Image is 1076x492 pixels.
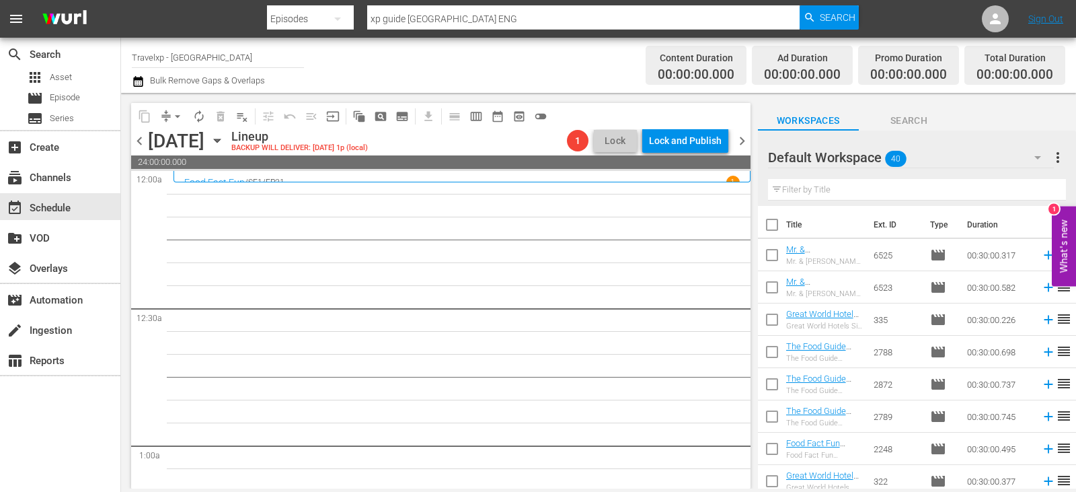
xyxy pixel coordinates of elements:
div: 1 [1048,203,1059,214]
td: 2788 [868,336,925,368]
a: Mr. & [PERSON_NAME] on the Maharaja's Express Ep 1 (DU) [786,277,862,317]
a: Food Fact Fun [184,177,245,188]
span: Asset [50,71,72,84]
span: Automation [7,292,23,308]
div: Promo Duration [870,48,947,67]
td: 00:30:00.698 [962,336,1036,368]
span: Episode [930,409,946,425]
span: Episode [27,90,43,106]
span: preview_outlined [512,110,526,123]
span: Bulk Remove Gaps & Overlaps [148,75,265,85]
a: The Food Guide [GEOGRAPHIC_DATA], [GEOGRAPHIC_DATA](DU) [786,406,861,456]
td: 00:30:00.226 [962,304,1036,336]
span: reorder [1056,472,1072,489]
div: BACKUP WILL DELIVER: [DATE] 1p (local) [231,144,368,153]
span: Overlays [7,260,23,277]
span: 1 [567,135,588,146]
a: Great World Hotels Six Senses (DU) [786,309,859,329]
td: 00:30:00.582 [962,271,1036,304]
span: Workspaces [758,112,859,129]
span: Day Calendar View [439,103,465,129]
td: 00:30:00.745 [962,400,1036,433]
span: chevron_left [131,133,148,149]
span: more_vert [1050,149,1066,166]
th: Type [922,206,959,244]
span: Episode [50,91,80,104]
span: 00:00:00.000 [870,67,947,83]
span: auto_awesome_motion_outlined [352,110,366,123]
span: 00:00:00.000 [976,67,1053,83]
span: Month Calendar View [487,106,508,127]
span: Episode [930,473,946,489]
span: Create [7,139,23,155]
span: Refresh All Search Blocks [344,103,370,129]
span: Episode [930,376,946,392]
div: [DATE] [148,130,204,152]
div: Lock and Publish [649,129,722,153]
div: Mr. & [PERSON_NAME] on the Maharaja's Express Ep 2 [786,257,863,266]
span: Revert to Primary Episode [279,106,301,127]
span: reorder [1056,343,1072,359]
img: ans4CAIJ8jUAAAAAAAAAAAAAAAAAAAAAAAAgQb4GAAAAAAAAAAAAAAAAAAAAAAAAJMjXAAAAAAAAAAAAAAAAAAAAAAAAgAT5G... [32,3,97,35]
button: more_vert [1050,141,1066,174]
span: toggle_off [534,110,547,123]
span: Lock [599,134,631,148]
span: chevron_right [734,133,751,149]
div: The Food Guide [GEOGRAPHIC_DATA], [GEOGRAPHIC_DATA] [786,419,863,427]
div: The Food Guide [GEOGRAPHIC_DATA], [GEOGRAPHIC_DATA] [786,354,863,363]
button: Lock and Publish [642,129,728,153]
div: Total Duration [976,48,1053,67]
span: reorder [1056,279,1072,295]
div: Lineup [231,129,368,144]
td: 00:30:00.495 [962,433,1036,465]
a: The Food Guide [GEOGRAPHIC_DATA], [GEOGRAPHIC_DATA] (DU) [786,341,861,392]
span: input [326,110,340,123]
div: Content Duration [658,48,734,67]
span: Episode [930,441,946,457]
span: menu [8,11,24,27]
span: Series [27,110,43,127]
span: Reports [7,353,23,369]
span: 24:00:00.000 [131,155,751,169]
span: Schedule [7,200,23,216]
span: 00:00:00.000 [658,67,734,83]
span: Ingestion [7,322,23,339]
span: Episode [930,312,946,328]
svg: Add to Schedule [1041,409,1056,424]
svg: Add to Schedule [1041,474,1056,489]
a: The Food Guide [GEOGRAPHIC_DATA], [GEOGRAPHIC_DATA] (DU) [786,374,861,424]
a: Mr. & [PERSON_NAME] on the Maharaja's Express Ep 2 (DU) [786,244,862,285]
span: Series [50,112,74,125]
a: Food Fact Fun [GEOGRAPHIC_DATA], [GEOGRAPHIC_DATA] (DU) [786,438,861,489]
span: playlist_remove_outlined [235,110,249,123]
span: Search [859,112,960,129]
svg: Add to Schedule [1041,312,1056,327]
span: pageview_outlined [374,110,387,123]
span: Remove Gaps & Overlaps [155,106,188,127]
span: View Backup [508,106,530,127]
span: Download as CSV [413,103,439,129]
span: subtitles_outlined [395,110,409,123]
span: Select an event to delete [210,106,231,127]
span: compress [159,110,173,123]
p: / [245,178,248,187]
button: Open Feedback Widget [1052,206,1076,286]
svg: Add to Schedule [1041,345,1056,359]
span: Episode [930,279,946,295]
span: Customize Events [253,103,279,129]
td: 00:30:00.317 [962,239,1036,271]
span: Create Series Block [391,106,413,127]
button: Lock [594,130,637,152]
div: Ad Duration [764,48,841,67]
span: Channels [7,170,23,186]
span: arrow_drop_down [171,110,184,123]
td: 2789 [868,400,925,433]
th: Title [786,206,866,244]
div: Great World Hotels Six Senses [786,322,863,330]
svg: Add to Schedule [1041,377,1056,392]
span: reorder [1056,311,1072,327]
span: Asset [27,69,43,85]
td: 6525 [868,239,925,271]
span: 24 hours Lineup View is OFF [530,106,551,127]
div: Default Workspace [768,139,1054,176]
